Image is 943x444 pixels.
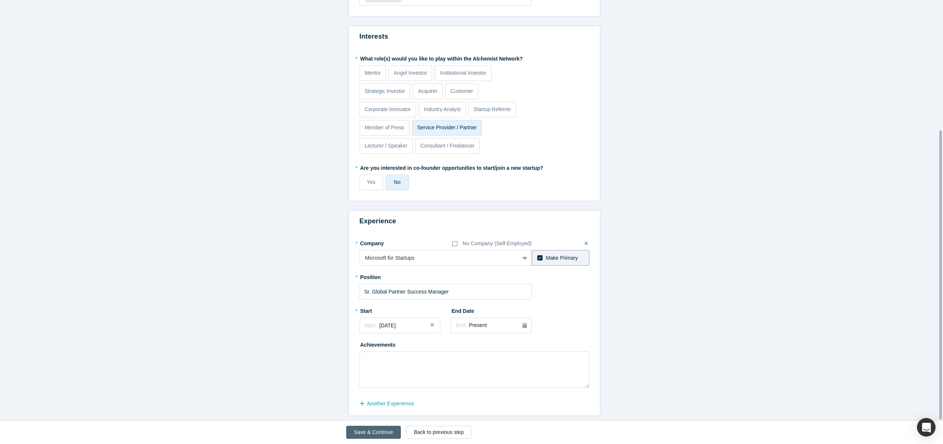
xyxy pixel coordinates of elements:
[360,305,401,315] label: Start
[440,69,486,77] p: Institutional Investor
[417,124,477,132] p: Service Provider / Partner
[451,318,532,333] button: End:Present
[360,318,441,333] button: Start:[DATE]
[394,179,400,185] span: No
[364,87,405,95] p: Strategic Investor
[360,338,401,349] label: Achievements
[360,237,401,247] label: Company
[360,52,589,63] label: What role(s) would you like to play within the Alchemist Network?
[469,322,487,328] span: Present
[364,106,411,113] p: Corporate Innovator
[456,322,466,328] span: End:
[463,240,532,247] div: No Company (Self-Employed)
[360,397,422,410] button: another Experience
[394,69,427,77] p: Angel Investor
[360,271,401,281] label: Position
[364,124,404,132] p: Member of Press
[364,69,381,77] p: Mentor
[360,284,532,299] input: Sales Manager
[367,179,376,185] span: Yes
[420,142,474,150] p: Consultant / Freelancer
[364,142,407,150] p: Lecturer / Speaker
[406,426,471,439] button: Back to previous step
[474,106,511,113] p: Startup Referrer
[450,87,473,95] p: Customer
[360,32,589,42] h3: Interests
[346,426,401,439] button: Save & Continue
[379,323,396,328] span: [DATE]
[424,106,461,113] p: Industry Analyst
[418,87,437,95] p: Acquirer
[546,254,578,262] div: Make Primary
[360,162,589,172] label: Are you interested in co-founder opportunities to start/join a new startup?
[360,216,589,226] h3: Experience
[451,305,492,315] label: End Date
[429,318,440,333] button: Close
[364,323,377,328] span: Start:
